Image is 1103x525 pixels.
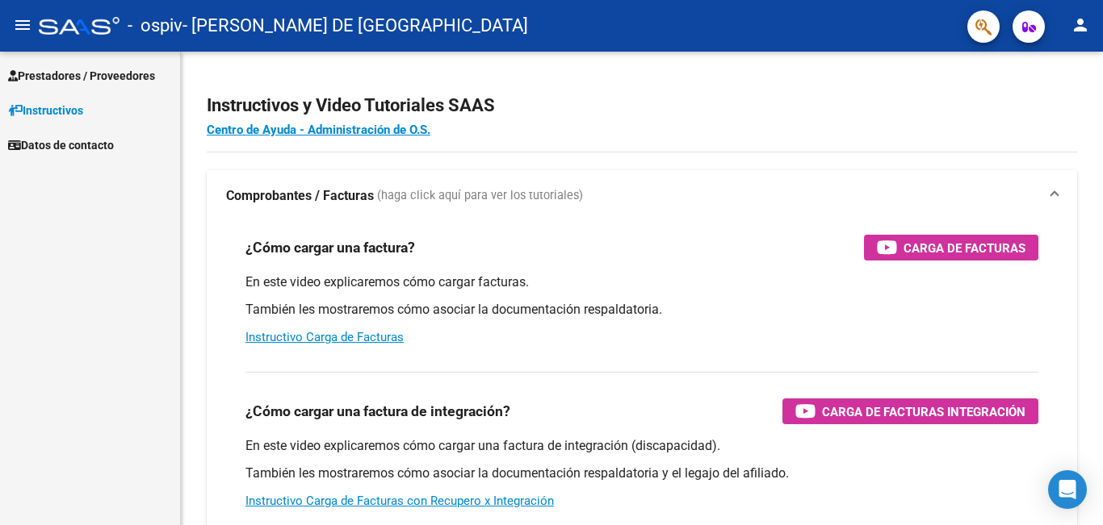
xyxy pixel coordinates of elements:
[8,136,114,154] span: Datos de contacto
[245,301,1038,319] p: También les mostraremos cómo asociar la documentación respaldatoria.
[864,235,1038,260] button: Carga de Facturas
[207,90,1077,121] h2: Instructivos y Video Tutoriales SAAS
[8,102,83,119] span: Instructivos
[245,437,1038,455] p: En este video explicaremos cómo cargar una factura de integración (discapacidad).
[245,236,415,259] h3: ¿Cómo cargar una factura?
[8,67,155,85] span: Prestadores / Proveedores
[245,400,510,423] h3: ¿Cómo cargar una factura de integración?
[226,187,374,205] strong: Comprobantes / Facturas
[245,273,1038,291] p: En este video explicaremos cómo cargar facturas.
[128,8,182,44] span: - ospiv
[904,238,1025,258] span: Carga de Facturas
[13,15,32,35] mat-icon: menu
[207,170,1077,222] mat-expansion-panel-header: Comprobantes / Facturas (haga click aquí para ver los tutoriales)
[245,465,1038,482] p: También les mostraremos cómo asociar la documentación respaldatoria y el legajo del afiliado.
[377,187,583,205] span: (haga click aquí para ver los tutoriales)
[245,330,404,344] a: Instructivo Carga de Facturas
[182,8,528,44] span: - [PERSON_NAME] DE [GEOGRAPHIC_DATA]
[782,398,1038,424] button: Carga de Facturas Integración
[822,402,1025,422] span: Carga de Facturas Integración
[1048,470,1087,509] div: Open Intercom Messenger
[1071,15,1090,35] mat-icon: person
[207,123,430,137] a: Centro de Ayuda - Administración de O.S.
[245,494,554,508] a: Instructivo Carga de Facturas con Recupero x Integración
